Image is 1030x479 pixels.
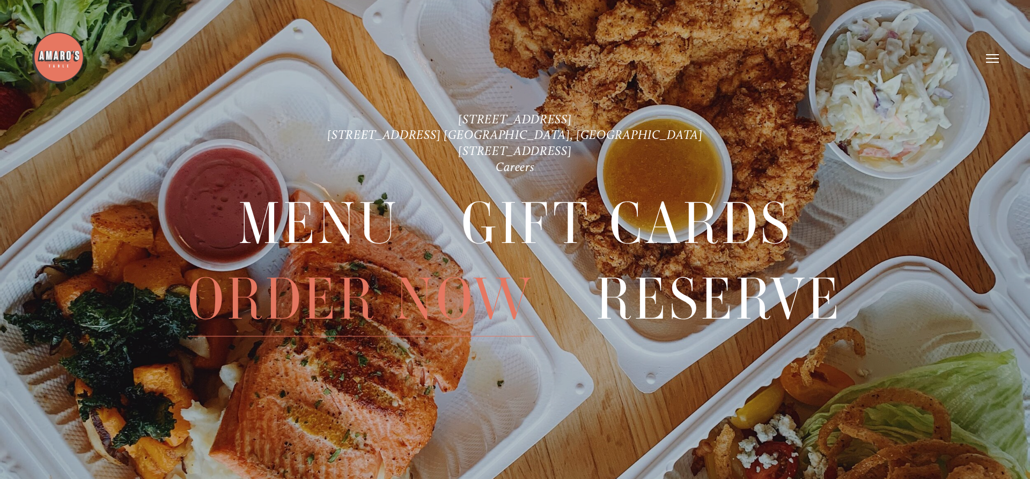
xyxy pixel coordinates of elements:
a: Careers [496,160,535,175]
a: [STREET_ADDRESS] [458,144,571,159]
img: Amaro's Table [31,31,85,85]
a: Order Now [188,262,534,336]
a: Reserve [596,262,842,336]
a: Menu [238,187,400,261]
a: Gift Cards [461,187,792,261]
a: [STREET_ADDRESS] [458,112,571,127]
a: [STREET_ADDRESS] [GEOGRAPHIC_DATA], [GEOGRAPHIC_DATA] [327,128,703,143]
